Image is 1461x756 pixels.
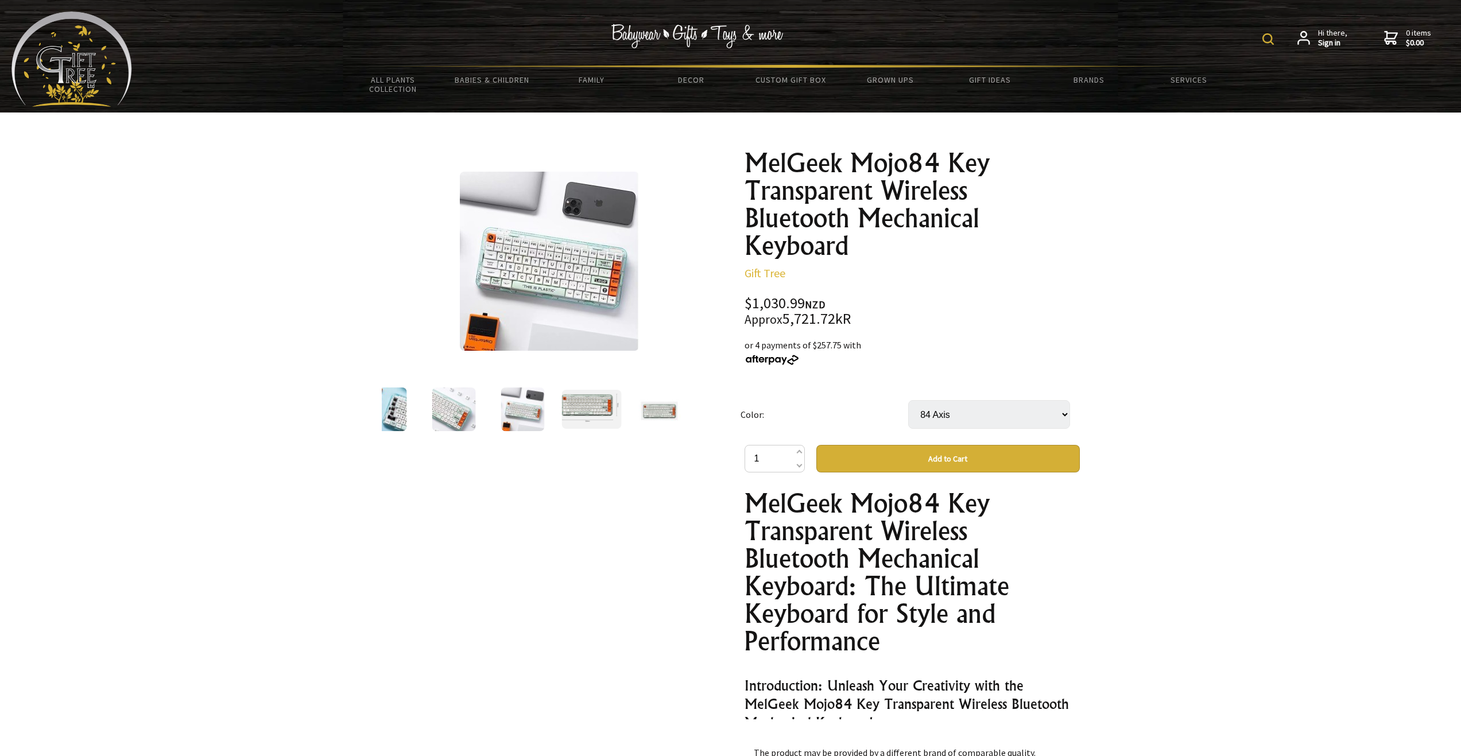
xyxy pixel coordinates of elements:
[11,11,132,107] img: Babyware - Gifts - Toys and more...
[1297,28,1347,48] a: Hi there,Sign in
[1262,33,1274,45] img: product search
[745,149,1080,259] h1: MelGeek Mojo84 Key Transparent Wireless Bluetooth Mechanical Keyboard
[363,387,406,431] img: MelGeek Mojo84 Key Transparent Wireless Bluetooth Mechanical Keyboard
[1384,28,1431,48] a: 0 items$0.00
[940,68,1039,92] a: Gift Ideas
[460,172,639,351] img: MelGeek Mojo84 Key Transparent Wireless Bluetooth Mechanical Keyboard
[745,312,782,327] small: Approx
[745,490,1080,719] div: Keyboard +usb cable
[1406,38,1431,48] strong: $0.00
[816,445,1080,472] button: Add to Cart
[745,266,785,280] a: Gift Tree
[443,68,542,92] a: Babies & Children
[745,490,1080,655] h1: MelGeek Mojo84 Key Transparent Wireless Bluetooth Mechanical Keyboard: The Ultimate Keyboard for ...
[542,68,641,92] a: Family
[1406,28,1431,48] span: 0 items
[1040,68,1139,92] a: Brands
[501,387,544,431] img: MelGeek Mojo84 Key Transparent Wireless Bluetooth Mechanical Keyboard
[805,298,826,311] span: NZD
[641,68,741,92] a: Decor
[611,24,784,48] img: Babywear - Gifts - Toys & more
[745,355,800,365] img: Afterpay
[745,676,1080,731] h3: Introduction: Unleash Your Creativity with the MelGeek Mojo84 Key Transparent Wireless Bluetooth ...
[1139,68,1238,92] a: Services
[745,338,1080,366] div: or 4 payments of $257.75 with
[1318,38,1347,48] strong: Sign in
[745,296,1080,327] div: $1,030.99 5,721.72kR
[840,68,940,92] a: Grown Ups
[638,387,682,431] img: MelGeek Mojo84 Key Transparent Wireless Bluetooth Mechanical Keyboard
[741,384,908,445] td: Color:
[561,390,621,429] img: MelGeek Mojo84 Key Transparent Wireless Bluetooth Mechanical Keyboard
[432,387,475,431] img: MelGeek Mojo84 Key Transparent Wireless Bluetooth Mechanical Keyboard
[741,68,840,92] a: Custom Gift Box
[1318,28,1347,48] span: Hi there,
[343,68,443,101] a: All Plants Collection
